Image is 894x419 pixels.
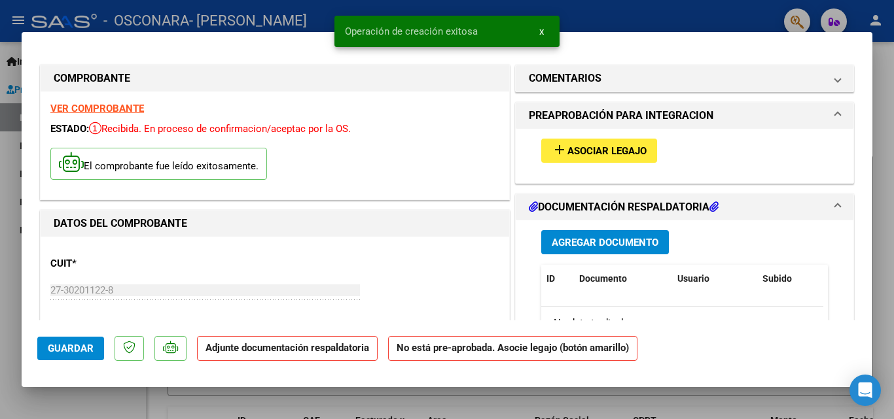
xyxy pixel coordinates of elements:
[552,237,658,248] span: Agregar Documento
[516,103,853,129] mat-expansion-panel-header: PREAPROBACIÓN PARA INTEGRACION
[50,256,185,271] p: CUIT
[516,129,853,183] div: PREAPROBACIÓN PARA INTEGRACION
[762,273,792,284] span: Subido
[50,123,89,135] span: ESTADO:
[672,265,757,293] datatable-header-cell: Usuario
[552,142,567,158] mat-icon: add
[529,108,713,124] h1: PREAPROBACIÓN PARA INTEGRACION
[54,72,130,84] strong: COMPROBANTE
[388,336,637,361] strong: No está pre-aprobada. Asocie legajo (botón amarillo)
[541,265,574,293] datatable-header-cell: ID
[823,265,888,293] datatable-header-cell: Acción
[516,194,853,220] mat-expansion-panel-header: DOCUMENTACIÓN RESPALDATORIA
[529,20,554,43] button: x
[539,25,544,37] span: x
[37,337,104,360] button: Guardar
[541,307,823,339] div: No data to display
[206,342,369,354] strong: Adjunte documentación respaldatoria
[546,273,555,284] span: ID
[516,65,853,92] mat-expansion-panel-header: COMENTARIOS
[677,273,709,284] span: Usuario
[849,375,881,406] div: Open Intercom Messenger
[541,139,657,163] button: Asociar Legajo
[50,103,144,114] a: VER COMPROBANTE
[567,145,647,157] span: Asociar Legajo
[529,71,601,86] h1: COMENTARIOS
[529,199,719,215] h1: DOCUMENTACIÓN RESPALDATORIA
[345,25,478,38] span: Operación de creación exitosa
[50,148,267,180] p: El comprobante fue leído exitosamente.
[757,265,823,293] datatable-header-cell: Subido
[541,230,669,254] button: Agregar Documento
[89,123,351,135] span: Recibida. En proceso de confirmacion/aceptac por la OS.
[48,343,94,354] span: Guardar
[579,273,627,284] span: Documento
[574,265,672,293] datatable-header-cell: Documento
[54,217,187,229] strong: DATOS DEL COMPROBANTE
